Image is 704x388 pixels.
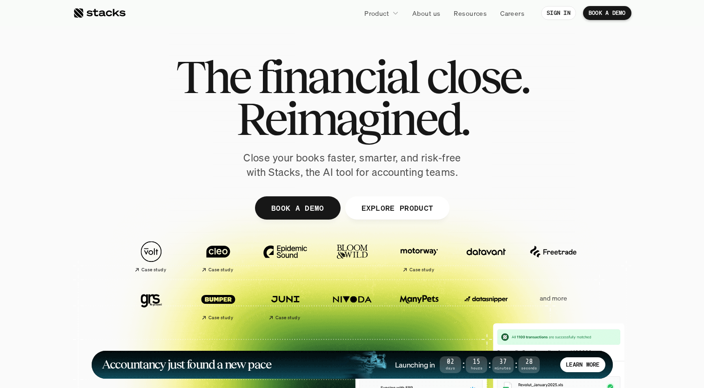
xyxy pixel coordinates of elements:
[524,294,582,302] p: and more
[236,98,468,140] span: Reimagined.
[461,359,466,370] strong: :
[208,267,233,273] h2: Case study
[518,360,540,365] span: 28
[395,360,435,370] h4: Launching in
[345,196,449,220] a: EXPLORE PRODUCT
[92,351,613,379] a: Accountancy just found a new paceLaunching in02Days:15Hours:37Minutes:28SecondsLEARN MORE
[541,6,576,20] a: SIGN IN
[208,315,233,321] h2: Case study
[589,10,626,16] p: BOOK A DEMO
[500,8,524,18] p: Careers
[492,360,514,365] span: 37
[487,359,492,370] strong: :
[518,367,540,370] span: Seconds
[275,315,300,321] h2: Case study
[492,367,514,370] span: Minutes
[176,56,250,98] span: The
[364,8,389,18] p: Product
[412,8,440,18] p: About us
[466,367,487,370] span: Hours
[102,359,272,370] h1: Accountancy just found a new pace
[440,367,461,370] span: Days
[258,56,418,98] span: financial
[495,5,530,21] a: Careers
[583,6,631,20] a: BOOK A DEMO
[448,5,492,21] a: Resources
[189,236,247,277] a: Case study
[189,284,247,324] a: Case study
[426,56,529,98] span: close.
[407,5,446,21] a: About us
[141,267,166,273] h2: Case study
[547,10,570,16] p: SIGN IN
[409,267,434,273] h2: Case study
[122,236,180,277] a: Case study
[255,196,340,220] a: BOOK A DEMO
[454,8,487,18] p: Resources
[236,151,469,180] p: Close your books faster, smarter, and risk-free with Stacks, the AI tool for accounting teams.
[466,360,487,365] span: 15
[256,284,314,324] a: Case study
[440,360,461,365] span: 02
[271,201,324,214] p: BOOK A DEMO
[390,236,448,277] a: Case study
[361,201,433,214] p: EXPLORE PRODUCT
[514,359,518,370] strong: :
